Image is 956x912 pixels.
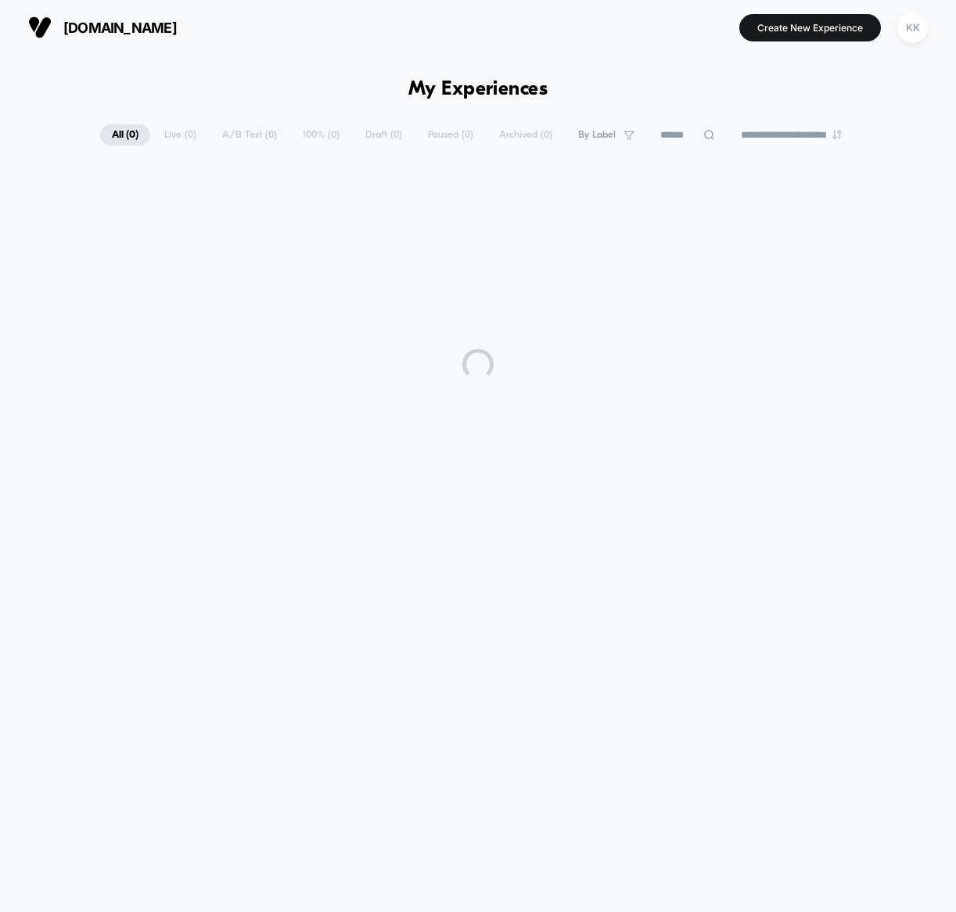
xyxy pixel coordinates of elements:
span: All ( 0 ) [100,124,150,145]
button: Create New Experience [739,14,881,41]
span: By Label [578,129,616,141]
div: KK [897,13,928,43]
button: KK [893,12,933,44]
h1: My Experiences [408,78,548,101]
button: [DOMAIN_NAME] [23,15,181,40]
img: Visually logo [28,16,52,39]
span: [DOMAIN_NAME] [63,20,177,36]
img: end [832,130,842,139]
